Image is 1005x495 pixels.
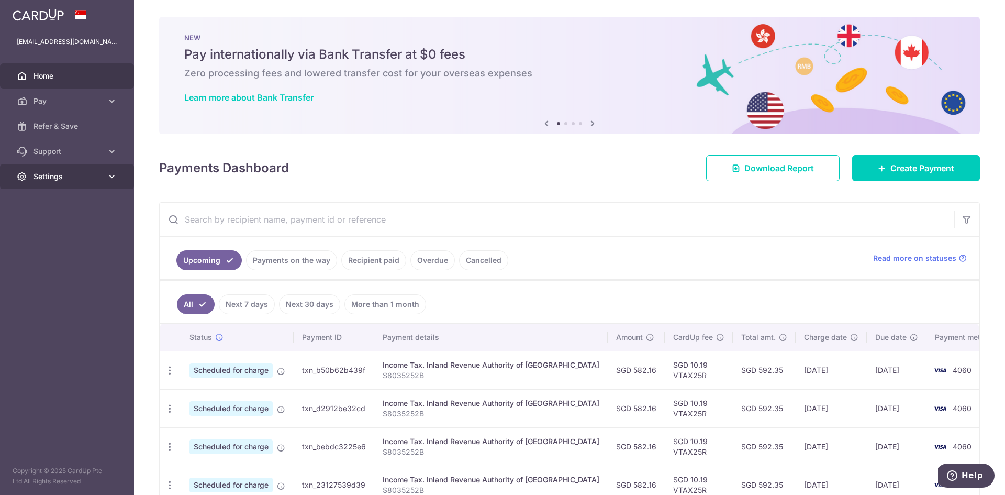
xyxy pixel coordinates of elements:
span: Amount [616,332,643,343]
img: Bank transfer banner [159,17,980,134]
p: NEW [184,34,955,42]
span: 4060 [953,442,971,451]
p: S8035252B [383,370,599,381]
div: Income Tax. Inland Revenue Authority of [GEOGRAPHIC_DATA] [383,436,599,447]
p: S8035252B [383,409,599,419]
h4: Payments Dashboard [159,159,289,178]
a: Payments on the way [246,250,337,270]
span: Download Report [744,162,814,174]
span: 4060 [953,404,971,413]
span: Refer & Save [33,121,103,131]
td: [DATE] [867,389,926,427]
a: Next 30 days [279,294,340,314]
td: [DATE] [796,351,867,389]
td: [DATE] [796,427,867,466]
td: SGD 592.35 [733,389,796,427]
div: Income Tax. Inland Revenue Authority of [GEOGRAPHIC_DATA] [383,398,599,409]
img: Bank Card [930,441,951,453]
td: [DATE] [867,351,926,389]
td: SGD 592.35 [733,427,796,466]
span: Scheduled for charge [189,401,273,416]
img: Bank Card [930,364,951,377]
a: More than 1 month [344,294,426,314]
span: CardUp fee [673,332,713,343]
td: SGD 582.16 [608,389,665,427]
td: SGD 10.19 VTAX25R [665,351,733,389]
td: txn_d2912be32cd [294,389,374,427]
td: [DATE] [867,427,926,466]
a: Read more on statuses [873,253,967,263]
p: S8035252B [383,447,599,457]
span: Scheduled for charge [189,439,273,454]
a: Recipient paid [341,250,406,270]
input: Search by recipient name, payment id or reference [160,203,954,236]
img: CardUp [13,8,64,21]
span: Charge date [804,332,847,343]
p: [EMAIL_ADDRESS][DOMAIN_NAME] [17,37,117,47]
span: Home [33,71,103,81]
span: Create Payment [890,162,954,174]
a: Learn more about Bank Transfer [184,92,314,103]
span: Status [189,332,212,343]
span: Support [33,146,103,157]
td: SGD 10.19 VTAX25R [665,427,733,466]
span: 4060 [953,366,971,375]
th: Payment ID [294,324,374,351]
a: Download Report [706,155,840,181]
span: Scheduled for charge [189,478,273,492]
span: Pay [33,96,103,106]
th: Payment details [374,324,608,351]
span: Scheduled for charge [189,363,273,378]
td: SGD 582.16 [608,351,665,389]
h5: Pay internationally via Bank Transfer at $0 fees [184,46,955,63]
div: Income Tax. Inland Revenue Authority of [GEOGRAPHIC_DATA] [383,360,599,370]
img: Bank Card [930,479,951,491]
td: [DATE] [796,389,867,427]
a: Create Payment [852,155,980,181]
td: SGD 592.35 [733,351,796,389]
div: Income Tax. Inland Revenue Authority of [GEOGRAPHIC_DATA] [383,475,599,485]
td: txn_bebdc3225e6 [294,427,374,466]
span: Due date [875,332,907,343]
a: All [177,294,215,314]
a: Cancelled [459,250,508,270]
h6: Zero processing fees and lowered transfer cost for your overseas expenses [184,67,955,80]
a: Upcoming [176,250,242,270]
td: SGD 582.16 [608,427,665,466]
span: Settings [33,171,103,182]
span: Total amt. [741,332,776,343]
img: Bank Card [930,402,951,415]
td: txn_b50b62b439f [294,351,374,389]
a: Overdue [410,250,455,270]
span: Read more on statuses [873,253,956,263]
td: SGD 10.19 VTAX25R [665,389,733,427]
a: Next 7 days [219,294,275,314]
iframe: Opens a widget where you can find more information [938,464,995,490]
